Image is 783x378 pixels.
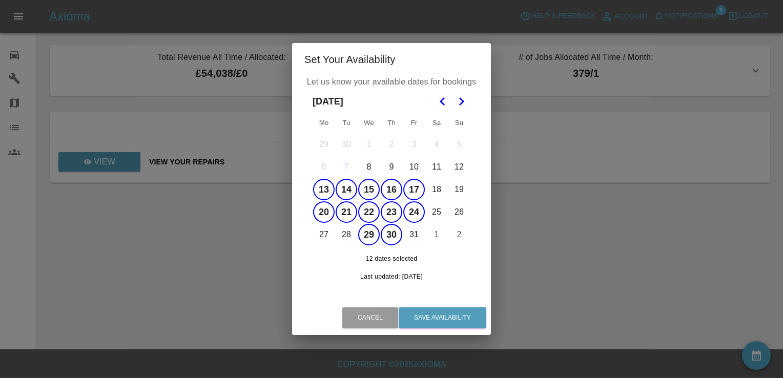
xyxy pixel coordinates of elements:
button: Monday, October 6th, 2025 [313,156,335,178]
button: Wednesday, October 15th, 2025, selected [358,179,380,200]
button: Wednesday, October 8th, 2025 [358,156,380,178]
button: Saturday, October 4th, 2025 [426,134,447,155]
button: Sunday, October 26th, 2025 [448,201,470,223]
button: Monday, October 20th, 2025, selected [313,201,335,223]
button: Tuesday, October 14th, 2025, selected [336,179,357,200]
button: Saturday, October 11th, 2025 [426,156,447,178]
button: Monday, October 27th, 2025 [313,224,335,245]
button: Tuesday, September 30th, 2025 [336,134,357,155]
th: Thursday [380,113,403,133]
th: Monday [313,113,335,133]
button: Sunday, October 19th, 2025 [448,179,470,200]
button: Go to the Previous Month [434,92,452,111]
th: Saturday [425,113,448,133]
button: Tuesday, October 21st, 2025, selected [336,201,357,223]
span: Last updated: [DATE] [360,273,423,280]
span: 12 dates selected [313,254,470,264]
button: Friday, October 24th, 2025, selected [403,201,425,223]
button: Friday, October 17th, 2025, selected [403,179,425,200]
th: Sunday [448,113,470,133]
button: Saturday, October 25th, 2025 [426,201,447,223]
button: Monday, September 29th, 2025 [313,134,335,155]
button: Friday, October 3rd, 2025 [403,134,425,155]
button: Sunday, October 12th, 2025 [448,156,470,178]
button: Today, Tuesday, October 7th, 2025 [336,156,357,178]
button: Tuesday, October 28th, 2025 [336,224,357,245]
button: Thursday, October 23rd, 2025, selected [381,201,402,223]
th: Tuesday [335,113,358,133]
h2: Set Your Availability [292,43,491,76]
table: October 2025 [313,113,470,246]
button: Sunday, November 2nd, 2025 [448,224,470,245]
button: Wednesday, October 29th, 2025, selected [358,224,380,245]
button: Thursday, October 16th, 2025, selected [381,179,402,200]
th: Friday [403,113,425,133]
button: Sunday, October 5th, 2025 [448,134,470,155]
button: Cancel [342,307,398,328]
p: Let us know your available dates for bookings [304,76,479,88]
button: Wednesday, October 1st, 2025 [358,134,380,155]
button: Friday, October 31st, 2025 [403,224,425,245]
button: Friday, October 10th, 2025 [403,156,425,178]
button: Monday, October 13th, 2025, selected [313,179,335,200]
button: Thursday, October 30th, 2025, selected [381,224,402,245]
button: Thursday, October 9th, 2025 [381,156,402,178]
span: [DATE] [313,90,343,113]
button: Saturday, October 18th, 2025 [426,179,447,200]
button: Thursday, October 2nd, 2025 [381,134,402,155]
button: Wednesday, October 22nd, 2025, selected [358,201,380,223]
button: Save Availability [399,307,486,328]
th: Wednesday [358,113,380,133]
button: Saturday, November 1st, 2025 [426,224,447,245]
button: Go to the Next Month [452,92,470,111]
